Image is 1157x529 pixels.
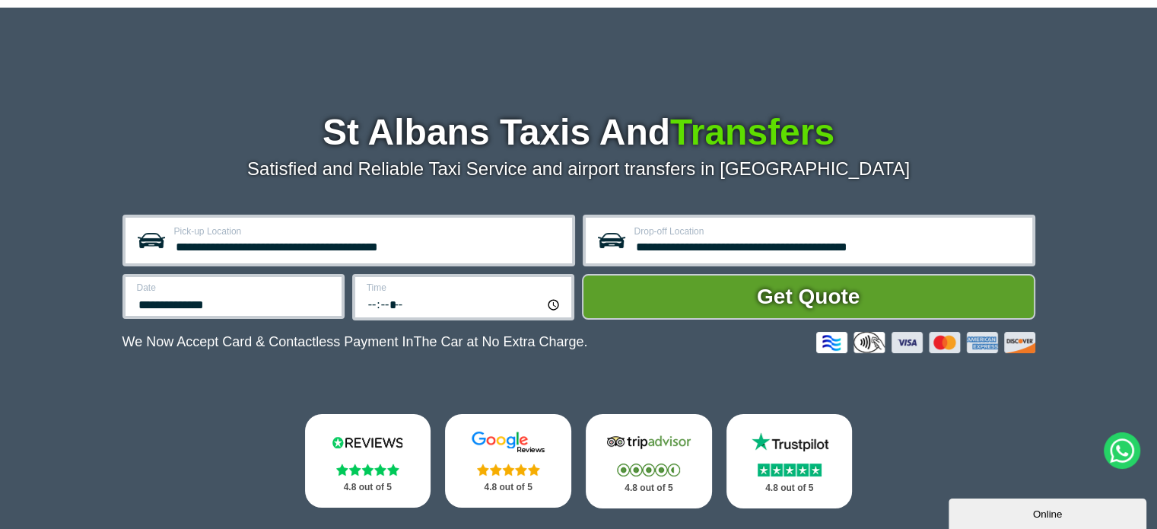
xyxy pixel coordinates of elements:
a: Google Stars 4.8 out of 5 [445,414,571,508]
img: Stars [758,464,822,476]
img: Trustpilot [744,431,835,454]
p: Satisfied and Reliable Taxi Service and airport transfers in [GEOGRAPHIC_DATA] [122,158,1035,180]
img: Stars [617,464,680,476]
img: Reviews.io [322,431,413,454]
label: Pick-up Location [174,227,563,236]
p: 4.8 out of 5 [322,478,415,497]
label: Drop-off Location [634,227,1023,236]
img: Tripadvisor [603,431,695,454]
label: Time [367,283,562,292]
p: We Now Accept Card & Contactless Payment In [122,334,588,350]
img: Stars [336,464,399,476]
img: Stars [477,464,540,476]
p: 4.8 out of 5 [462,478,555,497]
img: Google [462,431,554,454]
p: 4.8 out of 5 [602,479,695,498]
span: Transfers [670,112,834,152]
iframe: chat widget [949,496,1149,529]
a: Tripadvisor Stars 4.8 out of 5 [586,414,712,508]
a: Reviews.io Stars 4.8 out of 5 [305,414,431,508]
a: Trustpilot Stars 4.8 out of 5 [726,414,853,508]
button: Get Quote [582,274,1035,320]
h1: St Albans Taxis And [122,114,1035,151]
label: Date [137,283,332,292]
img: Credit And Debit Cards [816,332,1035,353]
p: 4.8 out of 5 [743,479,836,498]
span: The Car at No Extra Charge. [413,334,587,349]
